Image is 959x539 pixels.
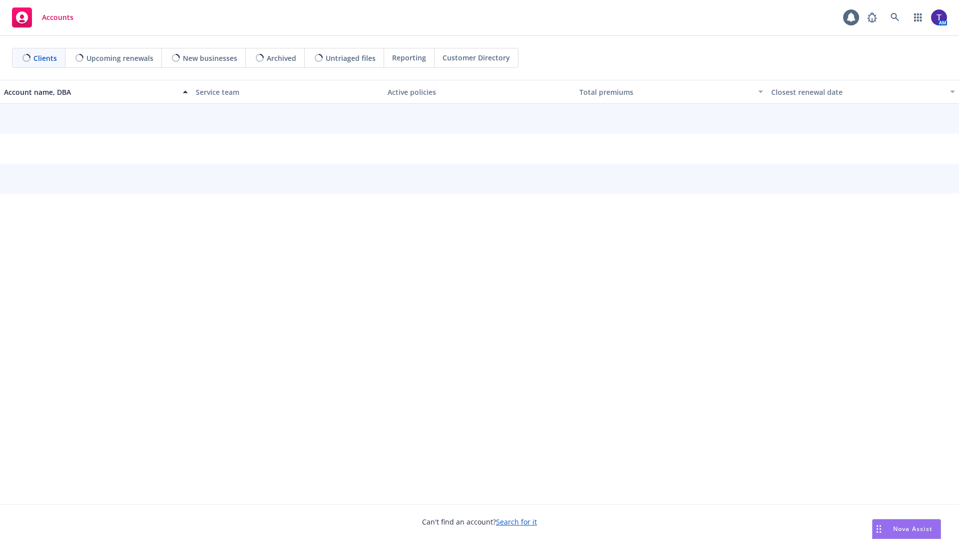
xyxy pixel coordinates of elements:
div: Active policies [388,87,571,97]
a: Report a Bug [862,7,882,27]
span: Customer Directory [443,52,510,63]
div: Drag to move [873,520,885,539]
button: Service team [192,80,384,104]
span: Reporting [392,52,426,63]
img: photo [931,9,947,25]
a: Switch app [908,7,928,27]
button: Total premiums [575,80,767,104]
span: Can't find an account? [422,517,537,527]
span: New businesses [183,53,237,63]
div: Service team [196,87,380,97]
span: Clients [33,53,57,63]
div: Closest renewal date [771,87,944,97]
span: Accounts [42,13,73,21]
a: Accounts [8,3,77,31]
span: Nova Assist [893,525,933,533]
button: Active policies [384,80,575,104]
button: Nova Assist [872,519,941,539]
span: Untriaged files [326,53,376,63]
span: Archived [267,53,296,63]
button: Closest renewal date [767,80,959,104]
div: Account name, DBA [4,87,177,97]
span: Upcoming renewals [86,53,153,63]
div: Total premiums [579,87,752,97]
a: Search [885,7,905,27]
a: Search for it [496,517,537,527]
